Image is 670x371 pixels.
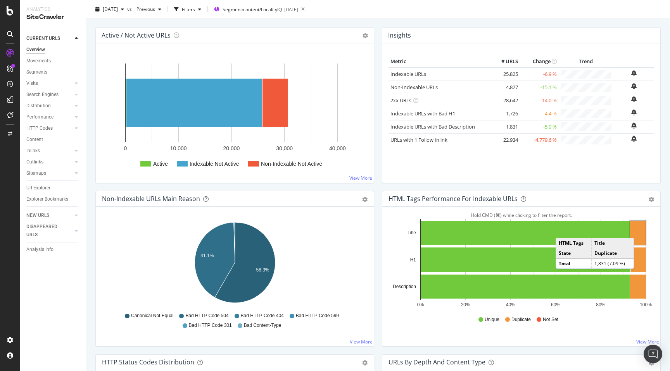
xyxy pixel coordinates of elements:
svg: A chart. [102,219,368,309]
div: [DATE] [284,6,298,13]
span: Canonical Not Equal [131,313,173,319]
div: URLs by Depth and Content Type [389,358,485,366]
div: Outlinks [26,158,43,166]
a: 2xx URLs [390,97,411,104]
span: 2025 Aug. 4th [103,6,118,12]
td: 4,827 [489,81,520,94]
td: 22,934 [489,133,520,146]
a: URLs with 1 Follow Inlink [390,136,447,143]
span: Bad HTTP Code 504 [185,313,228,319]
a: Indexable URLs [390,70,426,77]
div: bell-plus [631,122,637,129]
text: Active [153,161,168,167]
a: Segments [26,68,80,76]
td: Title [591,238,634,248]
text: 40,000 [329,145,346,151]
a: NEW URLS [26,211,73,220]
div: Filters [182,6,195,12]
div: CURRENT URLS [26,34,60,43]
span: Not Set [543,316,558,323]
div: SiteCrawler [26,13,79,22]
span: Bad HTTP Code 599 [296,313,339,319]
div: Movements [26,57,51,65]
div: bell-plus [631,83,637,89]
text: 80% [596,302,605,307]
button: Segment:content/LocalityIQ[DATE] [211,3,298,15]
td: State [556,248,591,259]
td: -5.0 % [520,120,559,133]
a: Visits [26,79,73,88]
a: View More [349,175,372,181]
a: Distribution [26,102,73,110]
button: Previous [133,3,164,15]
text: Description [393,284,416,289]
svg: A chart. [389,219,654,309]
div: Search Engines [26,91,59,99]
text: 30,000 [276,145,293,151]
a: Analysis Info [26,246,80,254]
div: Segments [26,68,47,76]
div: DISAPPEARED URLS [26,223,66,239]
td: -4.4 % [520,107,559,120]
div: bell-plus [631,70,637,76]
div: Non-Indexable URLs Main Reason [102,195,200,203]
span: Segment: content/LocalityIQ [223,6,282,13]
div: Open Intercom Messenger [644,345,662,363]
button: [DATE] [92,3,127,15]
text: Non-Indexable Not Active [261,161,322,167]
text: 0% [417,302,424,307]
text: 0 [124,145,127,151]
i: Options [363,33,368,38]
h4: Insights [388,30,411,41]
text: 40% [506,302,515,307]
a: Indexable URLs with Bad H1 [390,110,455,117]
a: DISAPPEARED URLS [26,223,73,239]
text: 100% [640,302,652,307]
div: gear [362,197,368,202]
a: Sitemaps [26,169,73,177]
div: A chart. [102,56,368,177]
a: Url Explorer [26,184,80,192]
td: 28,642 [489,94,520,107]
div: Analytics [26,6,79,13]
text: 20,000 [223,145,240,151]
td: Total [556,258,591,268]
td: 1,831 [489,120,520,133]
div: NEW URLS [26,211,49,220]
a: Performance [26,113,73,121]
span: Bad HTTP Code 301 [189,322,232,329]
div: HTTP Status Codes Distribution [102,358,194,366]
div: Visits [26,79,38,88]
td: 25,825 [489,67,520,81]
div: bell-plus [631,96,637,102]
a: HTTP Codes [26,124,73,132]
th: Trend [559,56,613,67]
a: View More [636,338,659,345]
div: Url Explorer [26,184,50,192]
div: bell-plus [631,109,637,115]
a: Search Engines [26,91,73,99]
text: H1 [410,257,416,263]
text: 60% [551,302,560,307]
div: bell-plus [631,136,637,142]
text: 41.1% [200,253,214,258]
div: Explorer Bookmarks [26,195,68,203]
div: HTML Tags Performance for Indexable URLs [389,195,518,203]
a: Inlinks [26,147,73,155]
text: Indexable Not Active [190,161,239,167]
div: gear [649,197,654,202]
button: Filters [171,3,204,15]
div: HTTP Codes [26,124,53,132]
a: Explorer Bookmarks [26,195,80,203]
td: -15.1 % [520,81,559,94]
span: Duplicate [511,316,531,323]
td: -6.9 % [520,67,559,81]
a: Overview [26,46,80,54]
a: Non-Indexable URLs [390,84,438,91]
th: Change [520,56,559,67]
span: Previous [133,6,155,12]
td: 1,831 (7.09 %) [591,258,634,268]
td: 1,726 [489,107,520,120]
